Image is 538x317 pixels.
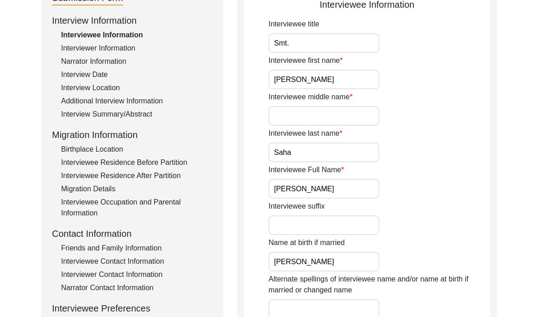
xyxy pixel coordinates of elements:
[52,14,212,27] div: Interview Information
[61,69,212,80] div: Interview Date
[61,243,212,254] div: Friends and Family Information
[269,92,352,102] label: Interviewee middle name
[269,237,345,248] label: Name at birth if married
[61,30,212,41] div: Interviewee Information
[61,269,212,280] div: Interviewer Contact Information
[52,302,212,315] div: Interviewee Preferences
[61,184,212,194] div: Migration Details
[269,164,344,175] label: Interviewee Full Name
[61,282,212,293] div: Narrator Contact Information
[269,201,325,212] label: Interviewee suffix
[269,55,343,66] label: Interviewee first name
[61,43,212,54] div: Interviewer Information
[52,128,212,142] div: Migration Information
[61,96,212,107] div: Additional Interview Information
[269,274,490,296] label: Alternate spellings of interviewee name and/or name at birth if married or changed name
[269,128,342,139] label: Interviewee last name
[61,56,212,67] div: Narrator Information
[269,19,319,30] label: Interviewee title
[61,109,212,120] div: Interview Summary/Abstract
[61,170,212,181] div: Interviewee Residence After Partition
[61,256,212,267] div: Interviewee Contact Information
[61,157,212,168] div: Interviewee Residence Before Partition
[61,144,212,155] div: Birthplace Location
[61,197,212,219] div: Interviewee Occupation and Parental Information
[52,227,212,240] div: Contact Information
[61,82,212,93] div: Interview Location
